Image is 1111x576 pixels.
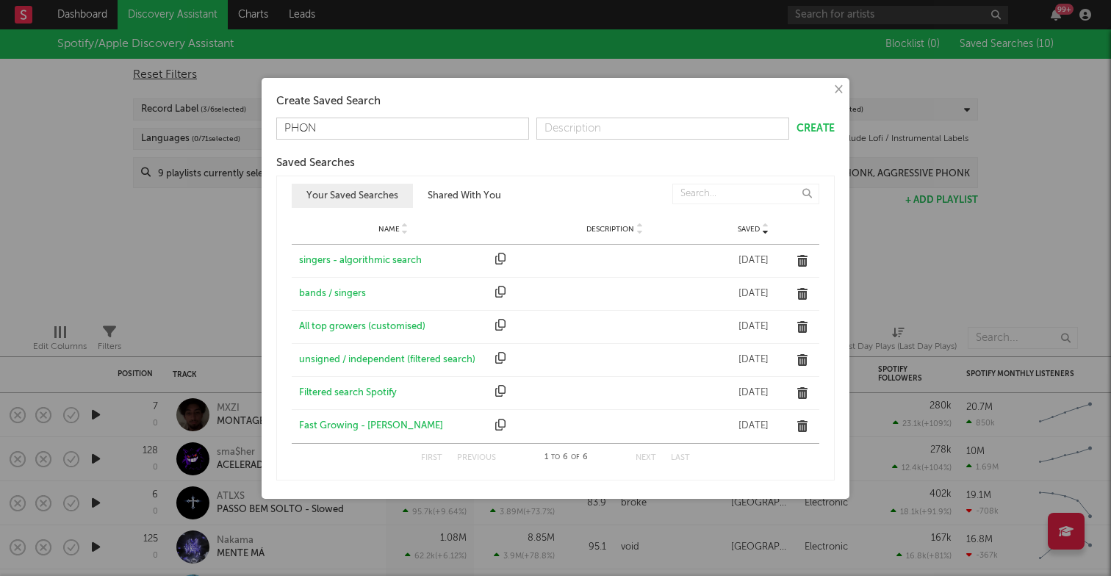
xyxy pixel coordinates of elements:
[299,287,488,301] a: bands / singers
[716,386,790,400] div: [DATE]
[636,454,656,462] button: Next
[797,123,835,134] button: Create
[299,320,488,334] a: All top growers (customised)
[671,454,690,462] button: Last
[672,184,819,204] input: Search...
[525,449,606,467] div: 1 6 6
[716,287,790,301] div: [DATE]
[276,93,835,110] div: Create Saved Search
[413,184,516,208] button: Shared With You
[738,225,760,234] span: Saved
[292,184,413,208] button: Your Saved Searches
[421,454,442,462] button: First
[457,454,496,462] button: Previous
[536,118,789,140] input: Description
[716,419,790,433] div: [DATE]
[299,419,488,433] a: Fast Growing - [PERSON_NAME]
[299,253,488,268] a: singers - algorithmic search
[299,353,488,367] a: unsigned / independent (filtered search)
[276,118,529,140] input: Name
[571,454,580,461] span: of
[716,353,790,367] div: [DATE]
[551,454,560,461] span: to
[830,82,846,98] button: ×
[378,225,400,234] span: Name
[716,320,790,334] div: [DATE]
[299,386,488,400] a: Filtered search Spotify
[276,154,835,172] div: Saved Searches
[716,253,790,268] div: [DATE]
[586,225,634,234] span: Description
